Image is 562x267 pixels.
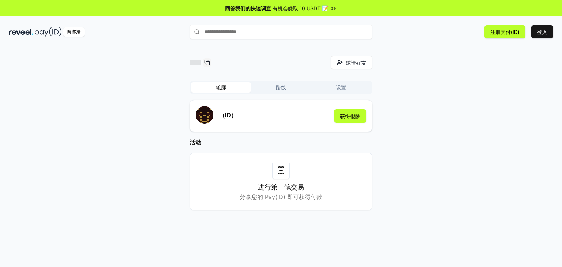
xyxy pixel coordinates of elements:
font: 邀请好友 [346,60,366,66]
font: 登入 [537,29,547,35]
font: 有机会赚取 10 USDT 📝 [273,5,328,11]
font: 进行第一笔交易 [258,183,304,191]
font: 路线 [276,84,286,90]
font: 注册支付(ID) [490,29,520,35]
button: 注册支付(ID) [484,25,525,38]
font: 设置 [336,84,346,90]
font: （ID） [219,112,237,119]
font: 回答我们的快速调查 [225,5,271,11]
font: 阿尔法 [67,29,80,34]
button: 获得报酬 [334,109,366,123]
img: 揭示黑暗 [9,27,33,37]
button: 登入 [531,25,553,38]
font: 轮廓 [216,84,226,90]
font: 活动 [190,139,201,146]
button: 邀请好友 [331,56,372,69]
font: 获得报酬 [340,113,360,119]
font: 分享您的 Pay(ID) 即可获得付款 [240,193,322,200]
img: 付款编号 [35,27,62,37]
